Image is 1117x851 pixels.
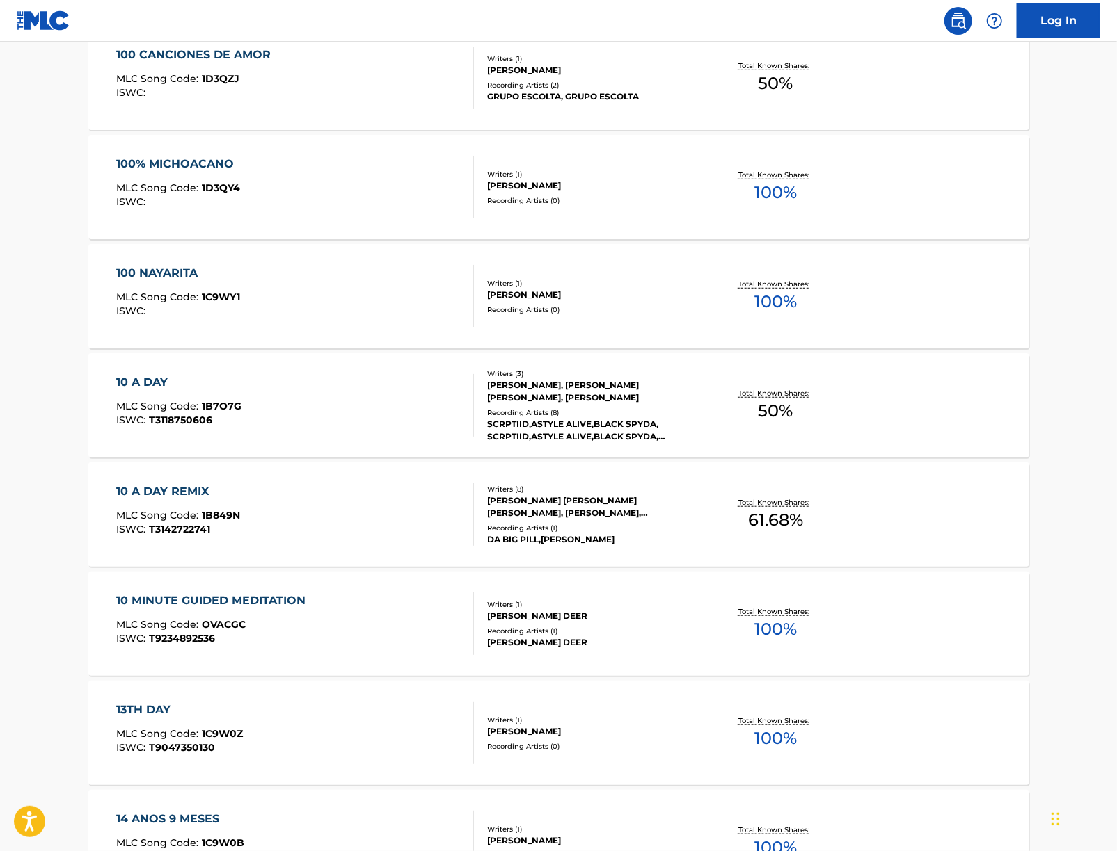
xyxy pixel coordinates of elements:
[116,632,149,645] span: ISWC :
[758,398,793,423] span: 50 %
[116,414,149,426] span: ISWC :
[487,824,697,834] div: Writers ( 1 )
[487,379,697,404] div: [PERSON_NAME], [PERSON_NAME] [PERSON_NAME], [PERSON_NAME]
[116,592,312,609] div: 10 MINUTE GUIDED MEDITATION
[487,599,697,610] div: Writers ( 1 )
[487,169,697,179] div: Writers ( 1 )
[487,54,697,64] div: Writers ( 1 )
[116,741,149,754] span: ISWC :
[754,617,797,642] span: 100 %
[88,244,1029,348] a: 100 NAYARITAMLC Song Code:1C9WY1ISWC:Writers (1)[PERSON_NAME]Recording Artists (0)Total Known Sha...
[487,407,697,418] div: Recording Artists ( 8 )
[487,715,697,725] div: Writers ( 1 )
[88,26,1029,130] a: 100 CANCIONES DE AMORMLC Song Code:1D3QZJISWC:Writers (1)[PERSON_NAME]Recording Artists (2)GRUPO ...
[758,71,793,96] span: 50 %
[487,741,697,752] div: Recording Artists ( 0 )
[116,181,202,194] span: MLC Song Code :
[88,462,1029,567] a: 10 A DAY REMIXMLC Song Code:1B849NISWC:T3142722741Writers (8)[PERSON_NAME] [PERSON_NAME] [PERSON_...
[738,497,813,508] p: Total Known Shares:
[944,7,972,35] a: Public Search
[202,509,240,521] span: 1B849N
[487,484,697,494] div: Writers ( 8 )
[487,289,697,301] div: [PERSON_NAME]
[487,305,697,315] div: Recording Artists ( 0 )
[487,834,697,847] div: [PERSON_NAME]
[116,618,202,631] span: MLC Song Code :
[149,741,215,754] span: T9047350130
[116,702,243,718] div: 13TH DAY
[116,400,202,412] span: MLC Song Code :
[149,632,215,645] span: T9234892536
[748,508,803,533] span: 61.68 %
[202,727,243,740] span: 1C9W0Z
[754,289,797,314] span: 100 %
[738,170,813,180] p: Total Known Shares:
[116,836,202,849] span: MLC Song Code :
[487,80,697,90] div: Recording Artists ( 2 )
[149,523,210,535] span: T3142722741
[738,388,813,398] p: Total Known Shares:
[116,195,149,208] span: ISWC :
[88,572,1029,676] a: 10 MINUTE GUIDED MEDITATIONMLC Song Code:OVACGCISWC:T9234892536Writers (1)[PERSON_NAME] DEERRecor...
[116,305,149,317] span: ISWC :
[738,606,813,617] p: Total Known Shares:
[487,64,697,76] div: [PERSON_NAME]
[487,368,697,379] div: Writers ( 3 )
[487,278,697,289] div: Writers ( 1 )
[487,90,697,103] div: GRUPO ESCOLTA, GRUPO ESCOLTA
[754,180,797,205] span: 100 %
[202,618,246,631] span: OVACGC
[1052,798,1060,840] div: Drag
[116,483,240,500] div: 10 A DAY REMIX
[487,179,697,192] div: [PERSON_NAME]
[738,825,813,835] p: Total Known Shares:
[738,279,813,289] p: Total Known Shares:
[116,509,202,521] span: MLC Song Code :
[202,291,240,303] span: 1C9WY1
[116,374,241,391] div: 10 A DAY
[487,418,697,443] div: SCRPTIID,ASTYLE ALIVE,BLACK SPYDA, SCRPTIID,ASTYLE ALIVE,BLACK SPYDA, SCRPTIID, BLACK SPYDA, ASTY...
[487,195,697,206] div: Recording Artists ( 0 )
[202,836,244,849] span: 1C9W0B
[1017,3,1100,38] a: Log In
[88,681,1029,785] a: 13TH DAYMLC Song Code:1C9W0ZISWC:T9047350130Writers (1)[PERSON_NAME]Recording Artists (0)Total Kn...
[116,291,202,303] span: MLC Song Code :
[487,610,697,622] div: [PERSON_NAME] DEER
[487,494,697,519] div: [PERSON_NAME] [PERSON_NAME] [PERSON_NAME], [PERSON_NAME], [PERSON_NAME], [PERSON_NAME] [PERSON_NA...
[487,626,697,636] div: Recording Artists ( 1 )
[202,72,239,85] span: 1D3QZJ
[487,523,697,533] div: Recording Artists ( 1 )
[202,400,241,412] span: 1B7O7G
[738,715,813,726] p: Total Known Shares:
[116,72,202,85] span: MLC Song Code :
[88,353,1029,457] a: 10 A DAYMLC Song Code:1B7O7GISWC:T3118750606Writers (3)[PERSON_NAME], [PERSON_NAME] [PERSON_NAME]...
[986,13,1003,29] img: help
[116,156,241,172] div: 100% MICHOACANO
[981,7,1008,35] div: Help
[487,636,697,649] div: [PERSON_NAME] DEER
[116,523,149,535] span: ISWC :
[202,181,240,194] span: 1D3QY4
[950,13,967,29] img: search
[116,86,149,99] span: ISWC :
[116,265,240,282] div: 100 NAYARITA
[116,811,244,827] div: 14 ANOS 9 MESES
[116,727,202,740] span: MLC Song Code :
[149,414,212,426] span: T3118750606
[754,726,797,751] span: 100 %
[487,725,697,738] div: [PERSON_NAME]
[487,533,697,546] div: DA BIG PILL,[PERSON_NAME]
[116,47,278,63] div: 100 CANCIONES DE AMOR
[738,60,813,71] p: Total Known Shares:
[88,135,1029,239] a: 100% MICHOACANOMLC Song Code:1D3QY4ISWC:Writers (1)[PERSON_NAME]Recording Artists (0)Total Known ...
[1047,784,1117,851] iframe: Chat Widget
[17,10,70,31] img: MLC Logo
